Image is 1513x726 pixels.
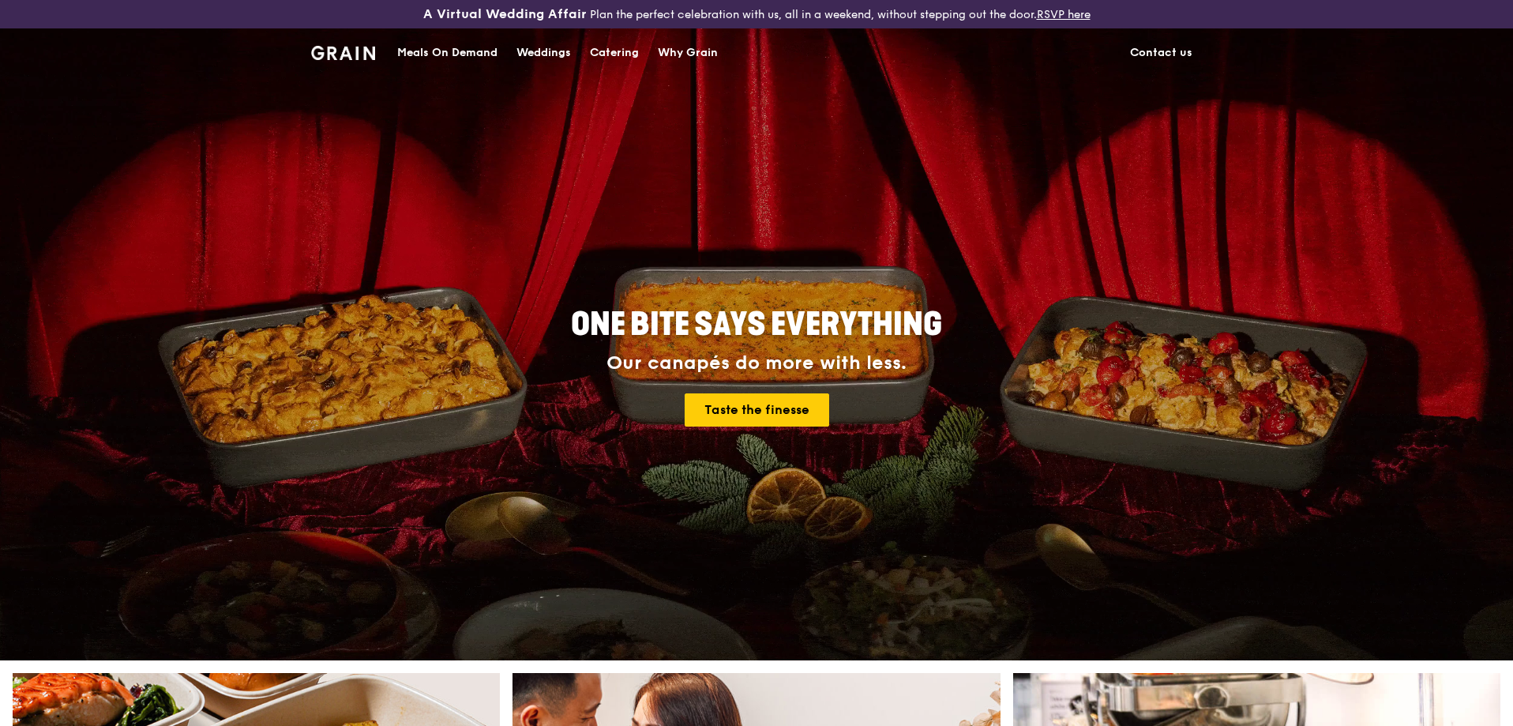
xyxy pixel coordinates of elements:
a: Why Grain [648,29,727,77]
div: Meals On Demand [397,29,497,77]
span: ONE BITE SAYS EVERYTHING [571,306,942,344]
a: RSVP here [1037,8,1091,21]
img: Grain [311,46,375,60]
div: Why Grain [658,29,718,77]
div: Weddings [516,29,571,77]
a: Taste the finesse [685,393,829,427]
div: Catering [590,29,639,77]
h3: A Virtual Wedding Affair [423,6,587,22]
a: Catering [580,29,648,77]
a: Contact us [1121,29,1202,77]
a: GrainGrain [311,28,375,75]
a: Weddings [507,29,580,77]
div: Our canapés do more with less. [472,352,1041,374]
div: Plan the perfect celebration with us, all in a weekend, without stepping out the door. [302,6,1211,22]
